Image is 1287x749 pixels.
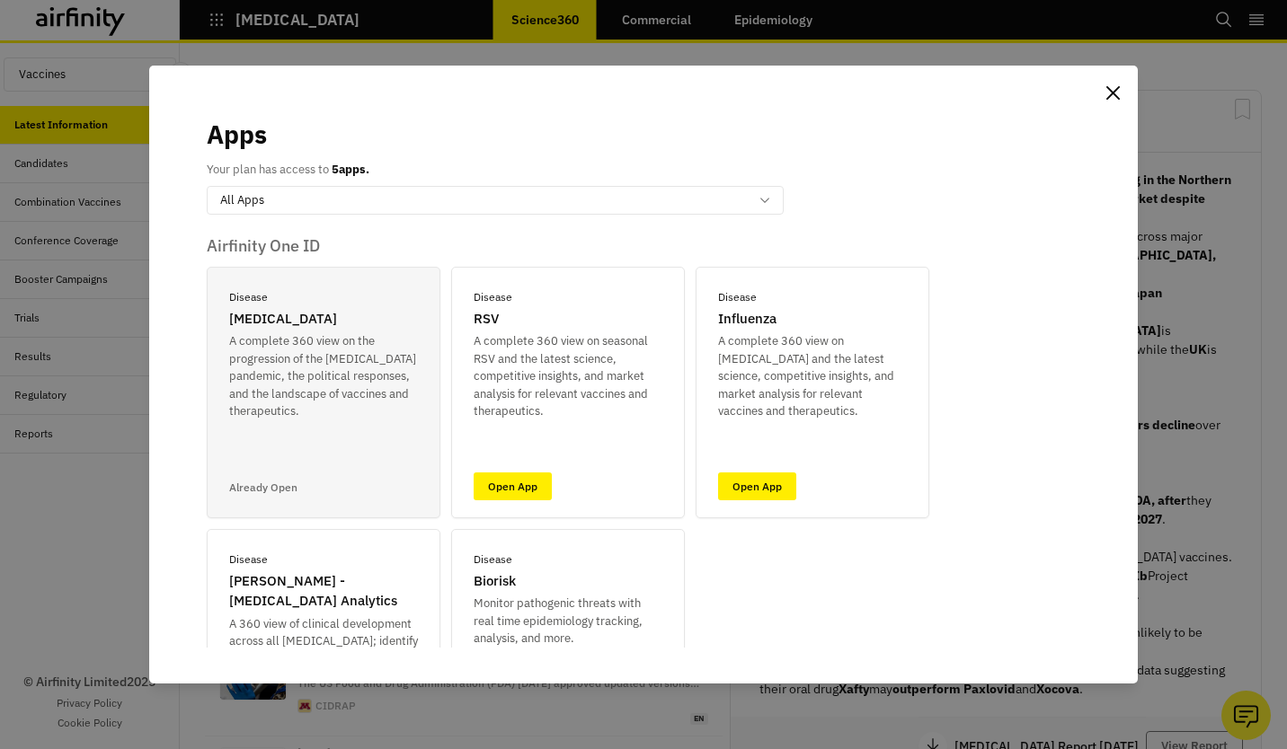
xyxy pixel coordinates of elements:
[207,116,267,154] p: Apps
[229,571,418,612] p: [PERSON_NAME] - [MEDICAL_DATA] Analytics
[718,472,796,500] a: Open App
[1098,78,1127,107] button: Close
[718,309,777,330] p: Influenza
[229,480,297,496] p: Already Open
[474,595,662,648] p: Monitor pathogenic threats with real time epidemiology tracking, analysis, and more.
[474,289,512,305] p: Disease
[474,571,516,592] p: Biorisk
[207,236,1080,256] p: Airfinity One ID
[229,332,418,420] p: A complete 360 view on the progression of the [MEDICAL_DATA] pandemic, the political responses, a...
[332,162,369,177] b: 5 apps.
[229,289,268,305] p: Disease
[229,551,268,568] p: Disease
[207,161,369,179] p: Your plan has access to
[474,309,499,330] p: RSV
[474,472,552,500] a: Open App
[474,551,512,568] p: Disease
[474,332,662,420] p: A complete 360 view on seasonal RSV and the latest science, competitive insights, and market anal...
[718,289,757,305] p: Disease
[229,309,337,330] p: [MEDICAL_DATA]
[229,615,418,703] p: A 360 view of clinical development across all [MEDICAL_DATA]; identify opportunities and track ch...
[220,191,264,209] p: All Apps
[718,332,907,420] p: A complete 360 view on [MEDICAL_DATA] and the latest science, competitive insights, and market an...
